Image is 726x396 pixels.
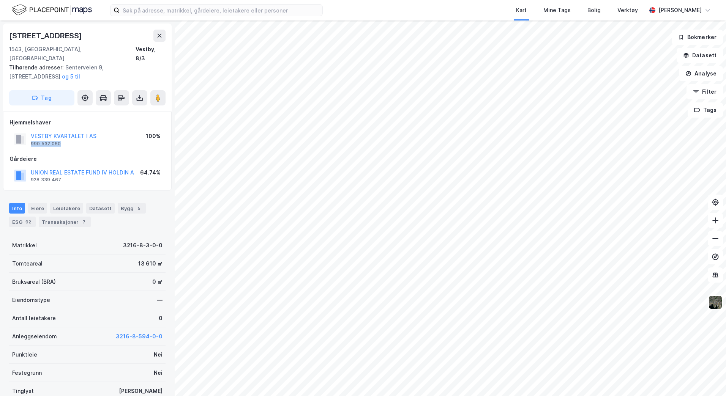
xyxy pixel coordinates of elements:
[9,30,84,42] div: [STREET_ADDRESS]
[80,218,88,226] div: 7
[31,141,61,147] div: 990 532 060
[24,218,33,226] div: 92
[116,332,163,341] button: 3216-8-594-0-0
[687,84,723,99] button: Filter
[12,241,37,250] div: Matrikkel
[688,360,726,396] iframe: Chat Widget
[516,6,527,15] div: Kart
[9,203,25,214] div: Info
[12,3,92,17] img: logo.f888ab2527a4732fd821a326f86c7f29.svg
[28,203,47,214] div: Eiere
[708,295,723,310] img: 9k=
[9,64,65,71] span: Tilhørende adresser:
[135,204,143,212] div: 5
[50,203,83,214] div: Leietakere
[86,203,115,214] div: Datasett
[677,48,723,63] button: Datasett
[39,217,91,227] div: Transaksjoner
[154,368,163,377] div: Nei
[154,350,163,359] div: Nei
[672,30,723,45] button: Bokmerker
[12,277,56,286] div: Bruksareal (BRA)
[9,45,136,63] div: 1543, [GEOGRAPHIC_DATA], [GEOGRAPHIC_DATA]
[688,360,726,396] div: Kontrollprogram for chat
[9,154,165,163] div: Gårdeiere
[12,368,42,377] div: Festegrunn
[587,6,601,15] div: Bolig
[12,332,57,341] div: Anleggseiendom
[120,5,322,16] input: Søk på adresse, matrikkel, gårdeiere, leietakere eller personer
[119,387,163,396] div: [PERSON_NAME]
[136,45,166,63] div: Vestby, 8/3
[9,63,159,81] div: Senterveien 9, [STREET_ADDRESS]
[12,259,43,268] div: Tomteareal
[138,259,163,268] div: 13 610 ㎡
[140,168,161,177] div: 64.74%
[688,102,723,118] button: Tags
[12,295,50,305] div: Eiendomstype
[679,66,723,81] button: Analyse
[159,314,163,323] div: 0
[658,6,702,15] div: [PERSON_NAME]
[9,217,36,227] div: ESG
[123,241,163,250] div: 3216-8-3-0-0
[118,203,146,214] div: Bygg
[9,118,165,127] div: Hjemmelshaver
[157,295,163,305] div: —
[617,6,638,15] div: Verktøy
[12,387,34,396] div: Tinglyst
[9,90,74,105] button: Tag
[31,177,61,183] div: 928 339 467
[543,6,571,15] div: Mine Tags
[12,350,37,359] div: Punktleie
[152,277,163,286] div: 0 ㎡
[146,132,161,141] div: 100%
[12,314,56,323] div: Antall leietakere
